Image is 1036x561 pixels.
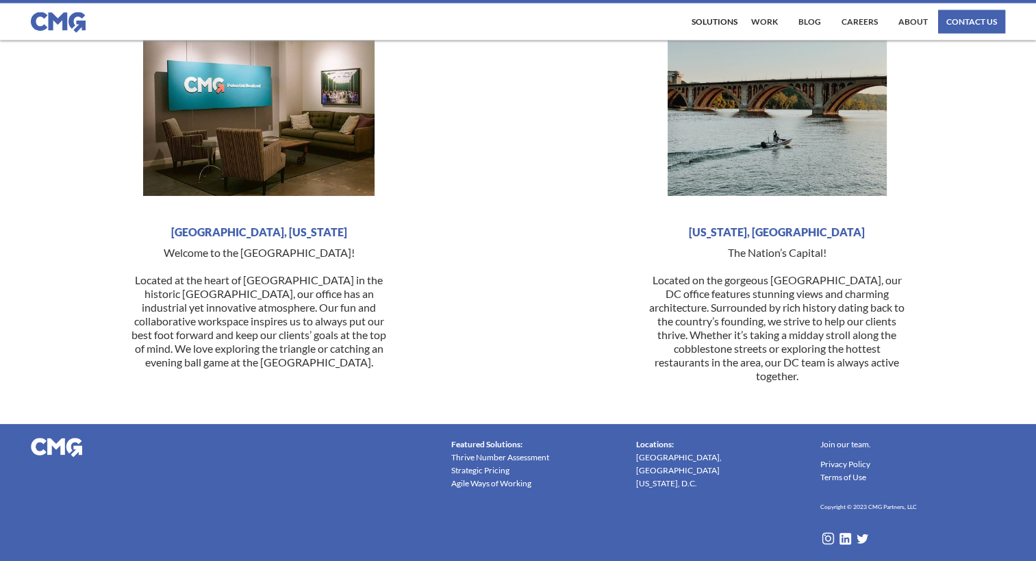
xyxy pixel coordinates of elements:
[636,451,804,477] a: [GEOGRAPHIC_DATA], [GEOGRAPHIC_DATA]
[820,471,866,484] a: Terms of Use
[129,246,388,369] p: Welcome to the [GEOGRAPHIC_DATA]! Located at the heart of [GEOGRAPHIC_DATA] in the historic [GEOG...
[795,10,824,34] a: Blog
[451,464,509,477] a: Strategic Pricing
[648,246,907,383] p: The Nation’s Capital! Located on the gorgeous [GEOGRAPHIC_DATA], our DC office features stunning ...
[451,477,531,490] a: Agile Ways of Working
[748,10,781,34] a: work
[636,438,674,451] div: Locations:
[820,501,917,513] h6: Copyright © 2023 CMG Partners, LLC
[171,225,347,239] h3: [GEOGRAPHIC_DATA], [US_STATE]
[820,458,870,471] a: Privacy Policy
[946,18,997,26] div: contact us
[692,18,737,26] div: Solutions
[895,10,931,34] a: About
[838,10,881,34] a: Careers
[820,531,835,546] img: instagram icon in white
[820,438,871,451] a: Join our team.
[855,532,870,546] img: twitter icon in white
[689,225,865,239] h3: [US_STATE], [GEOGRAPHIC_DATA]
[31,438,82,457] img: CMG logo in white
[31,12,86,33] img: CMG logo in blue.
[636,477,697,490] a: [US_STATE], D.C.
[451,438,522,451] div: Featured Solutions:
[838,532,852,546] img: LinkedIn icon in white
[451,451,549,464] a: Thrive Number Assessment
